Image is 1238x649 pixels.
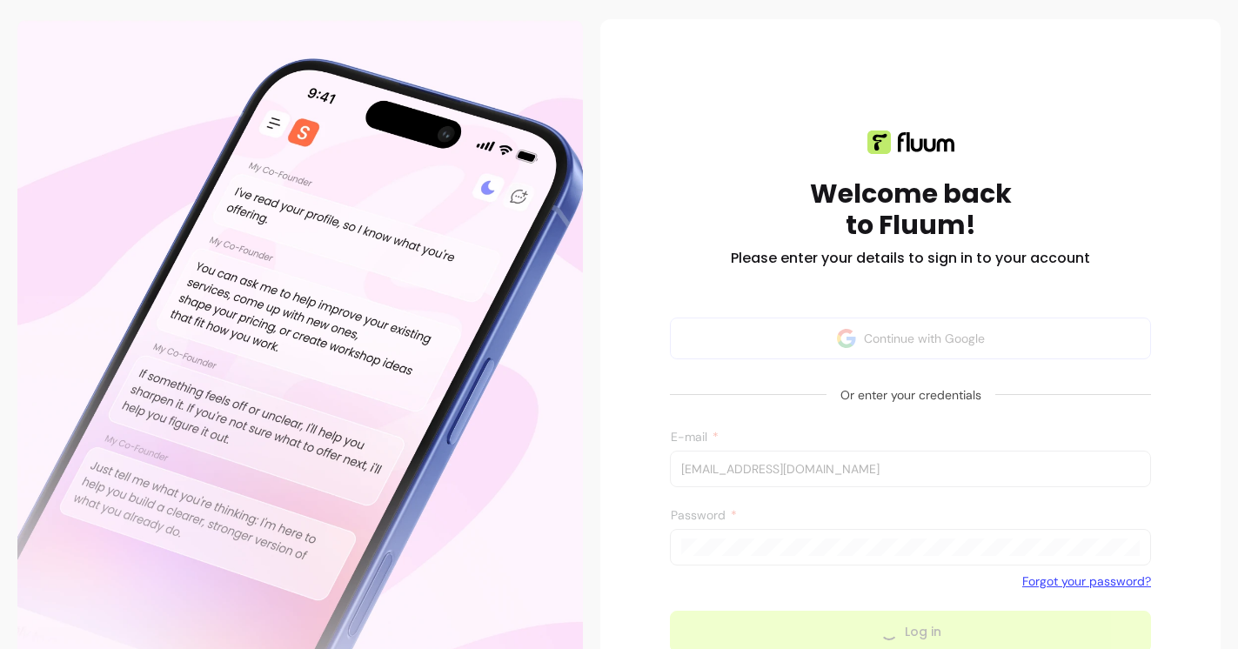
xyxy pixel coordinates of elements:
[671,429,711,445] span: E-mail
[867,130,954,154] img: Fluum logo
[671,507,729,523] span: Password
[731,248,1090,269] h2: Please enter your details to sign in to your account
[810,178,1012,241] h1: Welcome back to Fluum!
[826,379,995,411] span: Or enter your credentials
[1022,572,1151,590] a: Forgot your password?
